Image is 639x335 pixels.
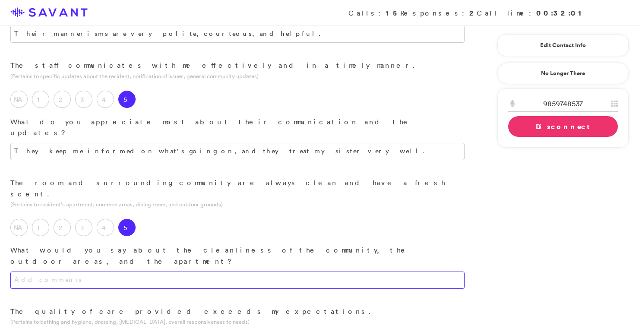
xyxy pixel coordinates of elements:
strong: 00:32:01 [536,8,585,18]
label: 1 [32,219,49,236]
p: (Pertains to resident's apartment, common areas, dining room, and outdoor grounds) [10,200,465,209]
p: (Pertains to specific updates about the resident, notification of issues, general community updates) [10,72,465,80]
label: 3 [75,91,92,108]
label: 3 [75,219,92,236]
label: 4 [97,91,114,108]
label: 2 [54,91,71,108]
a: No Longer There [497,63,629,84]
p: (Pertains to bathing and hygiene, dressing, [MEDICAL_DATA], overall responsiveness to needs) [10,318,465,326]
p: What do you appreciate most about their communication and the updates? [10,117,465,139]
a: Disconnect [508,116,618,137]
p: The staff communicates with me effectively and in a timely manner. [10,60,465,71]
p: The room and surrounding community are always clean and have a fresh scent. [10,177,465,199]
strong: 15 [386,8,400,18]
label: 2 [54,219,71,236]
p: The quality of care provided exceeds my expectations. [10,306,465,317]
label: 4 [97,219,114,236]
label: NA [10,91,28,108]
p: What would you say about the cleanliness of the community, the outdoor areas, and the apartment? [10,245,465,267]
label: 1 [32,91,49,108]
label: NA [10,219,28,236]
label: 5 [118,219,136,236]
a: Edit Contact Info [508,38,618,52]
label: 5 [118,91,136,108]
strong: 2 [469,8,477,18]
